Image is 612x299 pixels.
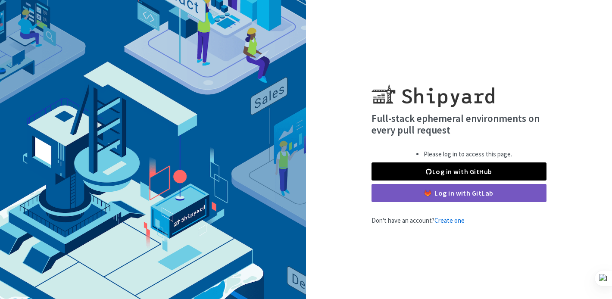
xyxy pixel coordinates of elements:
[425,190,431,196] img: gitlab-color.svg
[434,216,465,224] a: Create one
[424,149,512,159] li: Please log in to access this page.
[372,216,465,224] span: Don't have an account?
[372,112,546,136] h4: Full-stack ephemeral environments on every pull request
[372,162,546,181] a: Log in with GitHub
[372,184,546,202] a: Log in with GitLab
[372,74,494,107] img: Shipyard logo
